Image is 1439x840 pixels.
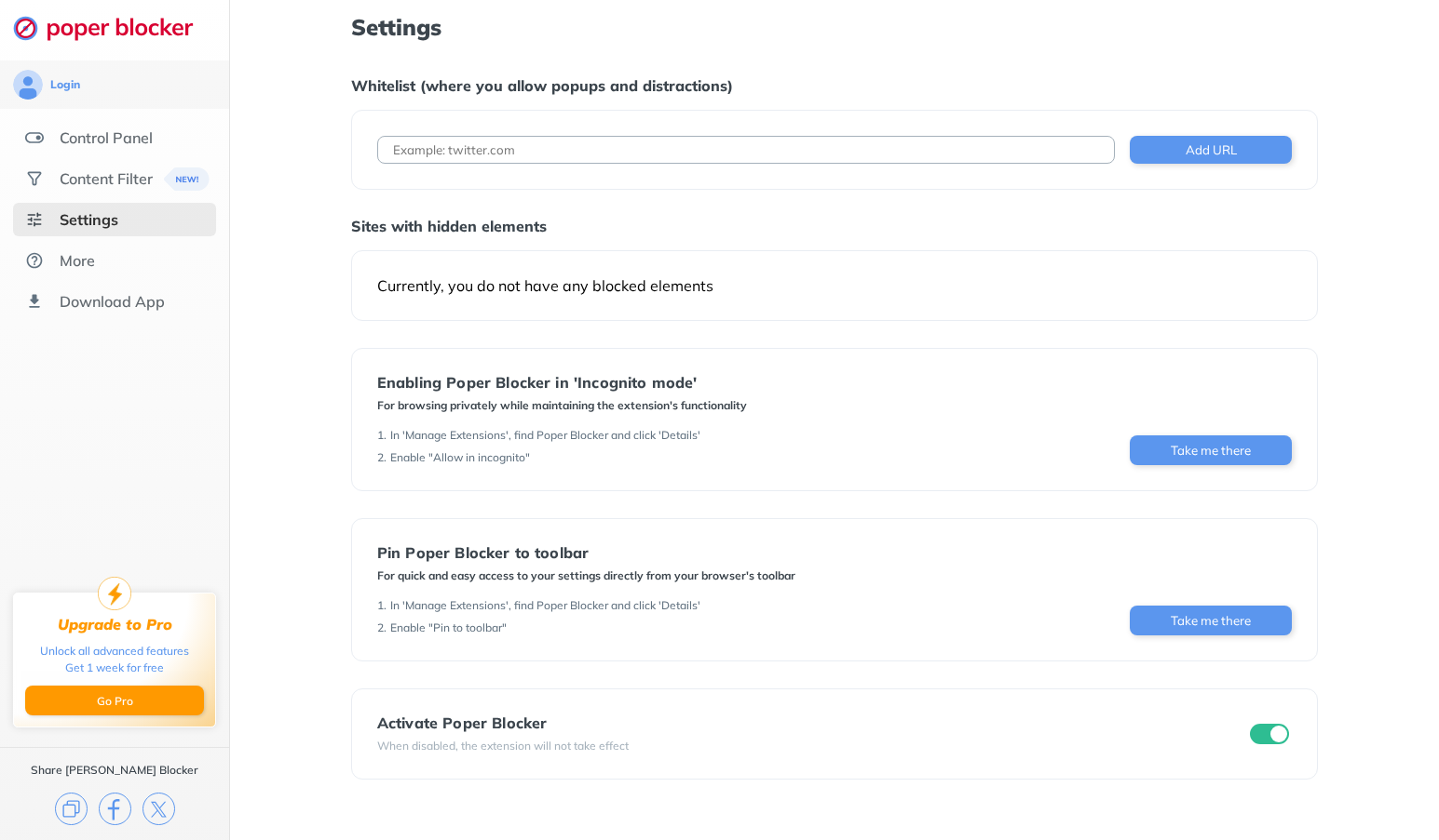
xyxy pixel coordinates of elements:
div: Login [50,77,80,92]
button: Take me there [1130,435,1292,465]
input: Example: twitter.com [377,136,1115,164]
button: Go Pro [25,686,204,715]
div: In 'Manage Extensions', find Poper Blocker and click 'Details' [390,428,700,443]
div: Upgrade to Pro [58,616,172,633]
img: settings-selected.svg [25,210,44,229]
img: about.svg [25,251,44,270]
div: Content Filter [60,169,153,188]
div: For quick and easy access to your settings directly from your browser's toolbar [377,568,795,583]
div: Activate Poper Blocker [377,714,629,731]
div: Share [PERSON_NAME] Blocker [31,763,198,778]
img: menuBanner.svg [160,167,206,191]
div: Enable "Allow in incognito" [390,450,530,465]
div: Whitelist (where you allow popups and distractions) [351,76,1318,95]
img: logo-webpage.svg [13,15,213,41]
button: Take me there [1130,606,1292,635]
div: Sites with hidden elements [351,217,1318,235]
img: facebook.svg [99,793,131,825]
div: For browsing privately while maintaining the extension's functionality [377,398,747,413]
div: Control Panel [60,128,153,147]
div: 2 . [377,450,387,465]
div: Settings [60,210,118,229]
div: In 'Manage Extensions', find Poper Blocker and click 'Details' [390,598,700,613]
div: Unlock all advanced features [40,643,189,660]
img: avatar.svg [13,70,43,100]
div: 2 . [377,620,387,635]
div: 1 . [377,598,387,613]
div: When disabled, the extension will not take effect [377,739,629,753]
button: Add URL [1130,136,1292,164]
div: More [60,251,95,270]
img: copy.svg [55,793,88,825]
div: Currently, you do not have any blocked elements [377,276,1292,295]
img: features.svg [25,128,44,147]
div: Enable "Pin to toolbar" [390,620,507,635]
div: Enabling Poper Blocker in 'Incognito mode' [377,374,747,391]
img: upgrade-to-pro.svg [98,577,131,610]
div: Download App [60,292,165,311]
div: 1 . [377,428,387,443]
img: x.svg [143,793,175,825]
div: Pin Poper Blocker to toolbar [377,544,795,561]
img: download-app.svg [25,292,44,311]
h1: Settings [351,15,1318,39]
img: social.svg [25,169,44,188]
div: Get 1 week for free [65,660,164,676]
